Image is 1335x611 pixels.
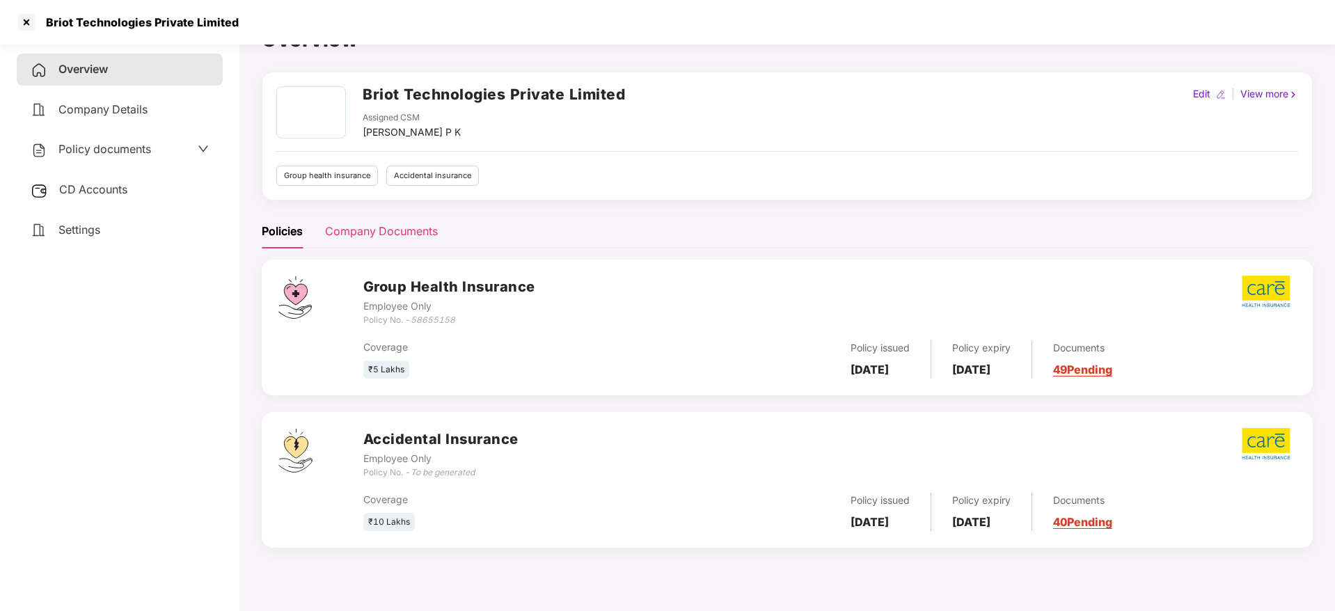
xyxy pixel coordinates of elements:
[363,360,409,379] div: ₹5 Lakhs
[363,429,519,450] h3: Accidental Insurance
[1229,86,1238,102] div: |
[38,15,239,29] div: Briot Technologies Private Limited
[363,276,535,298] h3: Group Health Insurance
[363,111,461,125] div: Assigned CSM
[363,314,535,327] div: Policy No. -
[1238,86,1301,102] div: View more
[1241,275,1291,308] img: care.png
[1190,86,1213,102] div: Edit
[952,515,990,529] b: [DATE]
[58,62,108,76] span: Overview
[1053,363,1112,376] a: 49 Pending
[363,83,625,106] h2: Briot Technologies Private Limited
[1288,90,1298,100] img: rightIcon
[276,166,378,186] div: Group health insurance
[262,223,303,240] div: Policies
[1053,340,1112,356] div: Documents
[1241,427,1291,460] img: care.png
[363,125,461,140] div: [PERSON_NAME] P K
[952,340,1011,356] div: Policy expiry
[198,143,209,154] span: down
[31,102,47,118] img: svg+xml;base64,PHN2ZyB4bWxucz0iaHR0cDovL3d3dy53My5vcmcvMjAwMC9zdmciIHdpZHRoPSIyNCIgaGVpZ2h0PSIyNC...
[278,429,313,473] img: svg+xml;base64,PHN2ZyB4bWxucz0iaHR0cDovL3d3dy53My5vcmcvMjAwMC9zdmciIHdpZHRoPSI0OS4zMjEiIGhlaWdodD...
[363,451,519,466] div: Employee Only
[1053,493,1112,508] div: Documents
[386,166,479,186] div: Accidental insurance
[58,102,148,116] span: Company Details
[325,223,438,240] div: Company Documents
[851,363,889,376] b: [DATE]
[411,467,475,477] i: To be generated
[278,276,312,319] img: svg+xml;base64,PHN2ZyB4bWxucz0iaHR0cDovL3d3dy53My5vcmcvMjAwMC9zdmciIHdpZHRoPSI0Ny43MTQiIGhlaWdodD...
[851,493,910,508] div: Policy issued
[1216,90,1226,100] img: editIcon
[952,363,990,376] b: [DATE]
[31,182,48,199] img: svg+xml;base64,PHN2ZyB3aWR0aD0iMjUiIGhlaWdodD0iMjQiIHZpZXdCb3g9IjAgMCAyNSAyNCIgZmlsbD0ibm9uZSIgeG...
[58,142,151,156] span: Policy documents
[363,299,535,314] div: Employee Only
[851,340,910,356] div: Policy issued
[31,62,47,79] img: svg+xml;base64,PHN2ZyB4bWxucz0iaHR0cDovL3d3dy53My5vcmcvMjAwMC9zdmciIHdpZHRoPSIyNCIgaGVpZ2h0PSIyNC...
[363,466,519,479] div: Policy No. -
[31,222,47,239] img: svg+xml;base64,PHN2ZyB4bWxucz0iaHR0cDovL3d3dy53My5vcmcvMjAwMC9zdmciIHdpZHRoPSIyNCIgaGVpZ2h0PSIyNC...
[952,493,1011,508] div: Policy expiry
[59,182,127,196] span: CD Accounts
[363,340,674,355] div: Coverage
[363,513,415,532] div: ₹10 Lakhs
[1053,515,1112,529] a: 40 Pending
[363,492,674,507] div: Coverage
[31,142,47,159] img: svg+xml;base64,PHN2ZyB4bWxucz0iaHR0cDovL3d3dy53My5vcmcvMjAwMC9zdmciIHdpZHRoPSIyNCIgaGVpZ2h0PSIyNC...
[411,315,455,325] i: 58655158
[58,223,100,237] span: Settings
[851,515,889,529] b: [DATE]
